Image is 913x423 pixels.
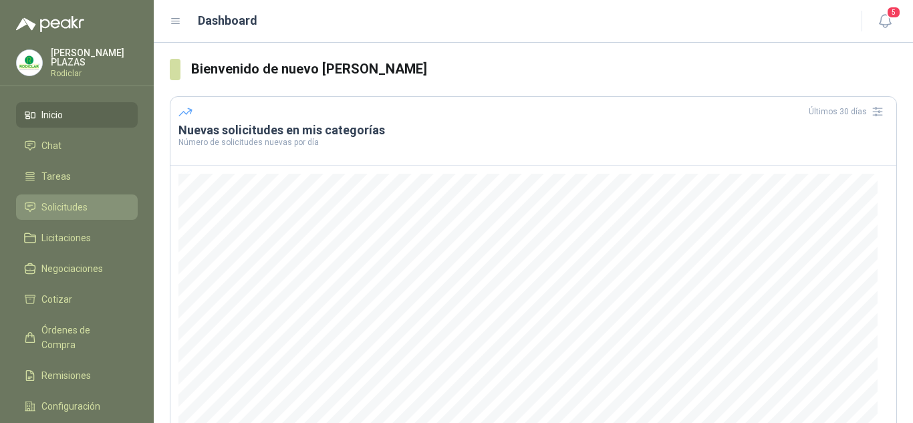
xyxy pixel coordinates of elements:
span: Cotizar [41,292,72,307]
a: Chat [16,133,138,158]
a: Solicitudes [16,194,138,220]
div: Últimos 30 días [809,101,888,122]
a: Cotizar [16,287,138,312]
span: 5 [886,6,901,19]
span: Remisiones [41,368,91,383]
span: Negociaciones [41,261,103,276]
h1: Dashboard [198,11,257,30]
span: Licitaciones [41,231,91,245]
p: [PERSON_NAME] PLAZAS [51,48,138,67]
a: Órdenes de Compra [16,317,138,358]
a: Licitaciones [16,225,138,251]
a: Configuración [16,394,138,419]
h3: Bienvenido de nuevo [PERSON_NAME] [191,59,897,80]
a: Tareas [16,164,138,189]
span: Inicio [41,108,63,122]
p: Rodiclar [51,69,138,78]
a: Inicio [16,102,138,128]
a: Negociaciones [16,256,138,281]
span: Solicitudes [41,200,88,215]
span: Configuración [41,399,100,414]
span: Chat [41,138,61,153]
button: 5 [873,9,897,33]
span: Órdenes de Compra [41,323,125,352]
span: Tareas [41,169,71,184]
h3: Nuevas solicitudes en mis categorías [178,122,888,138]
img: Logo peakr [16,16,84,32]
a: Remisiones [16,363,138,388]
img: Company Logo [17,50,42,76]
p: Número de solicitudes nuevas por día [178,138,888,146]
